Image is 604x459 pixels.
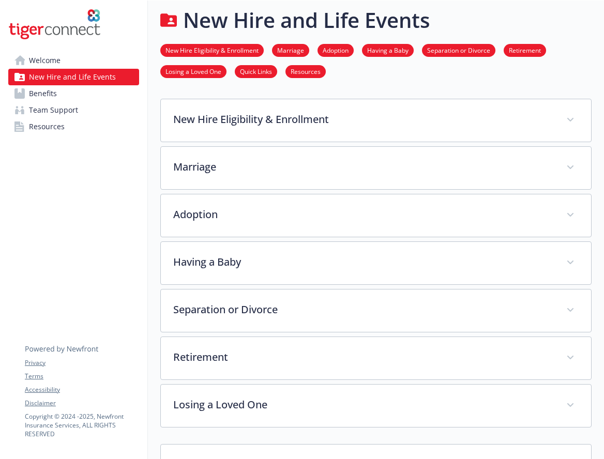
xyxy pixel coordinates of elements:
[173,207,554,222] p: Adoption
[173,349,554,365] p: Retirement
[161,289,591,332] div: Separation or Divorce
[29,52,61,69] span: Welcome
[8,118,139,135] a: Resources
[173,397,554,412] p: Losing a Loved One
[8,52,139,69] a: Welcome
[8,102,139,118] a: Team Support
[161,194,591,237] div: Adoption
[8,69,139,85] a: New Hire and Life Events
[25,399,139,408] a: Disclaimer
[161,99,591,142] div: New Hire Eligibility & Enrollment
[173,302,554,317] p: Separation or Divorce
[362,45,414,55] a: Having a Baby
[235,66,277,76] a: Quick Links
[504,45,546,55] a: Retirement
[161,337,591,379] div: Retirement
[173,159,554,175] p: Marriage
[29,118,65,135] span: Resources
[29,85,57,102] span: Benefits
[285,66,326,76] a: Resources
[161,242,591,284] div: Having a Baby
[160,45,264,55] a: New Hire Eligibility & Enrollment
[422,45,495,55] a: Separation or Divorce
[318,45,354,55] a: Adoption
[160,66,226,76] a: Losing a Loved One
[25,358,139,368] a: Privacy
[161,385,591,427] div: Losing a Loved One
[25,372,139,381] a: Terms
[183,5,430,36] h1: New Hire and Life Events
[173,112,554,127] p: New Hire Eligibility & Enrollment
[272,45,309,55] a: Marriage
[25,412,139,438] p: Copyright © 2024 - 2025 , Newfront Insurance Services, ALL RIGHTS RESERVED
[8,85,139,102] a: Benefits
[161,147,591,189] div: Marriage
[173,254,554,270] p: Having a Baby
[29,102,78,118] span: Team Support
[29,69,116,85] span: New Hire and Life Events
[25,385,139,394] a: Accessibility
